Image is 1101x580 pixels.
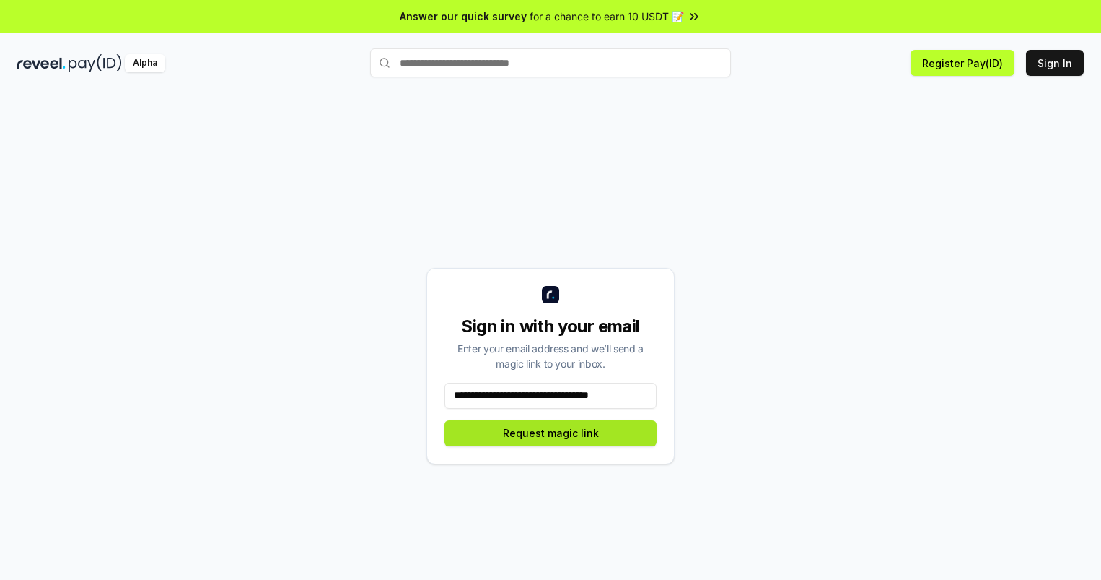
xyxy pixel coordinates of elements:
span: Answer our quick survey [400,9,527,24]
button: Sign In [1026,50,1084,76]
button: Register Pay(ID) [911,50,1014,76]
img: logo_small [542,286,559,303]
img: reveel_dark [17,54,66,72]
button: Request magic link [444,420,657,446]
div: Sign in with your email [444,315,657,338]
div: Alpha [125,54,165,72]
div: Enter your email address and we’ll send a magic link to your inbox. [444,341,657,371]
img: pay_id [69,54,122,72]
span: for a chance to earn 10 USDT 📝 [530,9,684,24]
